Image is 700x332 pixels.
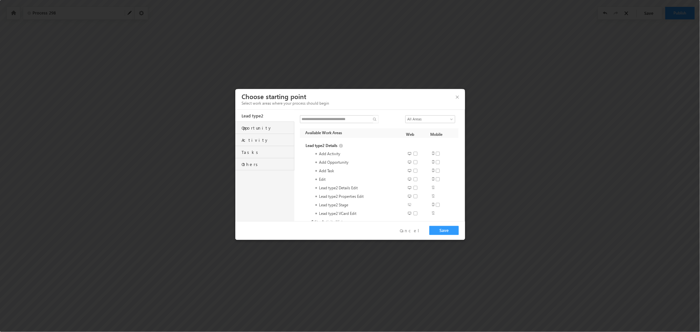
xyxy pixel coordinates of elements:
[242,110,294,119] div: Lead type2
[319,169,334,174] span: Add Task
[306,143,337,149] span: Lead type2 Details
[319,203,348,208] span: Lead type2 Stage
[319,152,340,156] span: Add Activity
[242,158,294,167] div: Others
[319,186,358,191] span: Lead type2 Details Edit
[405,115,455,123] a: All Areas
[406,116,451,122] span: All Areas
[319,211,356,216] span: Lead type2 VCard Edit
[242,146,294,155] div: Tasks
[397,130,423,139] span: Web
[395,226,429,236] button: Cancel
[319,177,326,182] span: Edit
[373,115,378,123] i: Search Fields
[319,194,364,199] span: Lead type2 Properties Edit
[305,130,397,139] span: Available Work Areas
[311,219,348,225] span: Edit - Activity History
[242,122,294,131] div: Opportunity
[429,226,459,235] button: Save
[423,130,449,139] span: Mobile
[242,134,294,143] div: Activity
[242,100,463,106] h4: Select work areas where your process should begin
[319,160,349,165] span: Add Opportunity
[242,91,463,102] h3: Choose starting point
